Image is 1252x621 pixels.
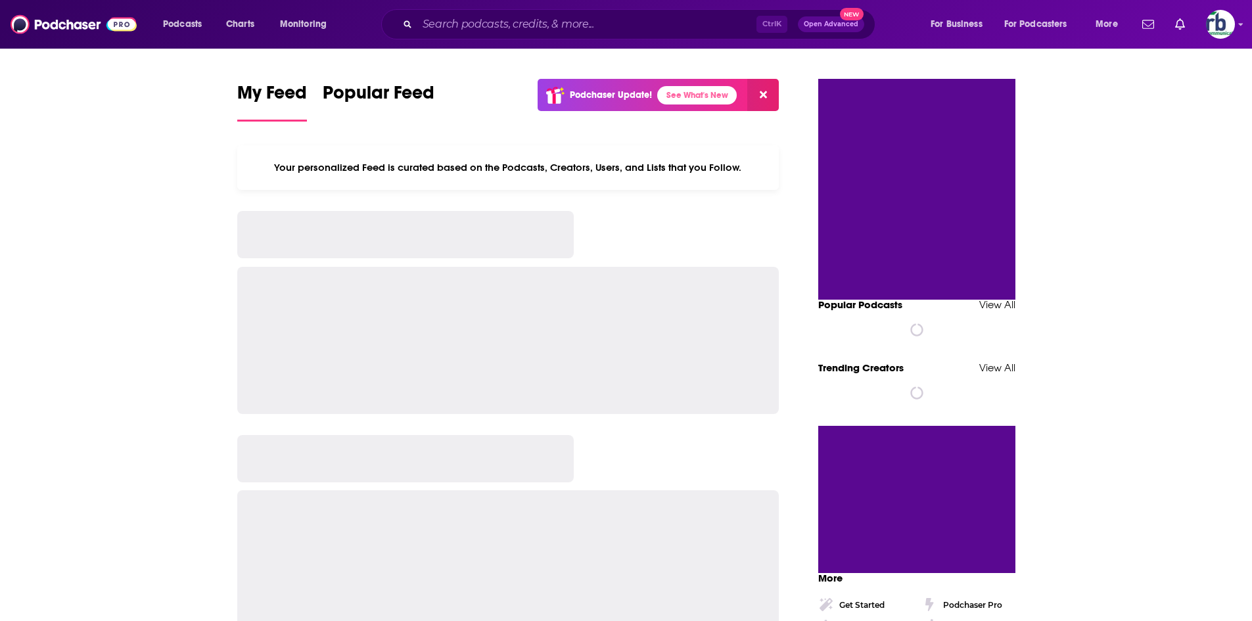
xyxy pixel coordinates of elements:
[839,600,885,610] div: Get Started
[323,81,434,122] a: Popular Feed
[840,8,864,20] span: New
[1137,13,1159,35] a: Show notifications dropdown
[657,86,737,104] a: See What's New
[226,15,254,34] span: Charts
[237,81,307,122] a: My Feed
[818,361,904,374] a: Trending Creators
[1170,13,1190,35] a: Show notifications dropdown
[1206,10,1235,39] img: User Profile
[218,14,262,35] a: Charts
[417,14,756,35] input: Search podcasts, credits, & more...
[11,12,137,37] img: Podchaser - Follow, Share and Rate Podcasts
[798,16,864,32] button: Open AdvancedNew
[1086,14,1134,35] button: open menu
[804,21,858,28] span: Open Advanced
[271,14,344,35] button: open menu
[931,15,983,34] span: For Business
[394,9,888,39] div: Search podcasts, credits, & more...
[163,15,202,34] span: Podcasts
[756,16,787,33] span: Ctrl K
[996,14,1086,35] button: open menu
[943,600,1002,610] div: Podchaser Pro
[1206,10,1235,39] span: Logged in as johannarb
[237,145,779,190] div: Your personalized Feed is curated based on the Podcasts, Creators, Users, and Lists that you Follow.
[979,361,1015,374] a: View All
[1096,15,1118,34] span: More
[818,572,843,584] span: More
[237,81,307,112] span: My Feed
[154,14,219,35] button: open menu
[323,81,434,112] span: Popular Feed
[979,298,1015,311] a: View All
[1206,10,1235,39] button: Show profile menu
[922,597,1015,612] a: Podchaser Pro
[818,298,902,311] a: Popular Podcasts
[921,14,999,35] button: open menu
[570,89,652,101] p: Podchaser Update!
[1004,15,1067,34] span: For Podcasters
[280,15,327,34] span: Monitoring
